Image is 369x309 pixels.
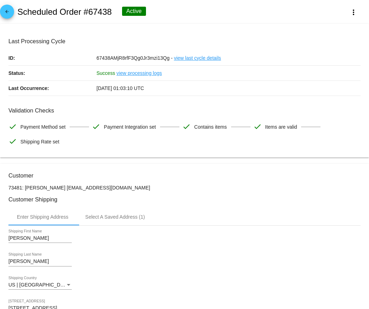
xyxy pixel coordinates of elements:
h3: Validation Checks [8,107,361,114]
p: ID: [8,51,96,65]
mat-icon: more_vert [349,8,358,17]
a: view last cycle details [174,51,221,65]
div: Select A Saved Address (1) [85,214,145,220]
h3: Customer [8,172,361,179]
span: Shipping Rate set [20,134,59,149]
mat-icon: check [8,122,17,131]
span: Items are valid [265,120,297,134]
span: Payment Method set [20,120,65,134]
mat-icon: check [182,122,191,131]
span: US | [GEOGRAPHIC_DATA] [8,282,71,288]
div: Enter Shipping Address [17,214,68,220]
h3: Last Processing Cycle [8,38,361,45]
mat-icon: check [92,122,100,131]
p: Last Occurrence: [8,81,96,96]
span: Contains items [194,120,227,134]
h3: Customer Shipping [8,196,361,203]
div: Active [122,7,146,16]
a: view processing logs [116,66,162,81]
mat-icon: arrow_back [3,9,11,18]
mat-select: Shipping Country [8,282,72,288]
span: 67438AMjR8rfF3Qg0Jr3mzi13Qg - [96,55,172,61]
p: 73481: [PERSON_NAME] [EMAIL_ADDRESS][DOMAIN_NAME] [8,185,361,191]
mat-icon: check [253,122,262,131]
input: Shipping First Name [8,236,72,241]
p: Status: [8,66,96,81]
span: Payment Integration set [104,120,156,134]
span: Success [96,70,115,76]
input: Shipping Last Name [8,259,72,264]
h2: Scheduled Order #67438 [17,7,112,17]
mat-icon: check [8,137,17,146]
span: [DATE] 01:03:10 UTC [96,85,144,91]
